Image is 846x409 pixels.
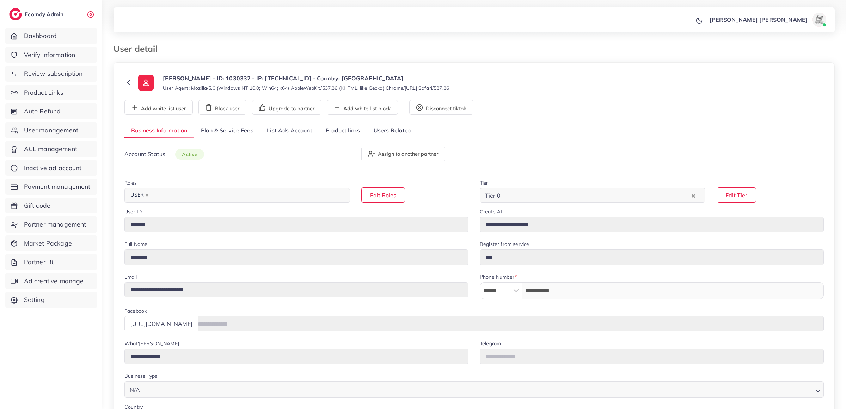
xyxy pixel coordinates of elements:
[124,100,193,115] button: Add white list user
[24,201,50,210] span: Gift code
[24,144,77,154] span: ACL management
[480,188,705,203] div: Search for option
[138,75,154,91] img: ic-user-info.36bf1079.svg
[9,8,22,20] img: logo
[124,241,147,248] label: Full Name
[5,216,97,233] a: Partner management
[124,308,147,315] label: Facebook
[163,85,449,92] small: User Agent: Mozilla/5.0 (Windows NT 10.0; Win64; x64) AppleWebKit/537.36 (KHTML, like Gecko) Chro...
[5,292,97,308] a: Setting
[145,193,149,197] button: Deselect USER
[124,381,824,398] div: Search for option
[24,258,56,267] span: Partner BC
[367,123,418,138] a: Users Related
[24,88,63,97] span: Product Links
[5,28,97,44] a: Dashboard
[252,100,321,115] button: Upgrade to partner
[175,149,204,160] span: active
[812,13,826,27] img: avatar
[153,190,341,201] input: Search for option
[480,208,502,215] label: Create At
[124,150,204,159] p: Account Status:
[260,123,319,138] a: List Ads Account
[5,254,97,270] a: Partner BC
[717,187,756,203] button: Edit Tier
[127,190,152,200] span: USER
[124,340,179,347] label: What'[PERSON_NAME]
[361,147,445,161] button: Assign to another partner
[5,103,97,119] a: Auto Refund
[124,179,137,186] label: Roles
[24,239,72,248] span: Market Package
[706,13,829,27] a: [PERSON_NAME] [PERSON_NAME]avatar
[5,47,97,63] a: Verify information
[124,188,350,203] div: Search for option
[319,123,367,138] a: Product links
[24,31,57,41] span: Dashboard
[24,50,75,60] span: Verify information
[124,372,158,379] label: Business Type
[24,69,83,78] span: Review subscription
[5,122,97,138] a: User management
[24,107,61,116] span: Auto Refund
[361,187,405,203] button: Edit Roles
[5,235,97,252] a: Market Package
[5,85,97,101] a: Product Links
[124,208,142,215] label: User ID
[5,273,97,289] a: Ad creative management
[194,123,260,138] a: Plan & Service Fees
[503,190,690,201] input: Search for option
[24,163,82,173] span: Inactive ad account
[692,191,695,199] button: Clear Selected
[5,66,97,82] a: Review subscription
[480,273,517,280] label: Phone Number
[24,126,78,135] span: User management
[25,11,65,18] h2: Ecomdy Admin
[327,100,398,115] button: Add white list block
[114,44,163,54] h3: User detail
[163,74,449,82] p: [PERSON_NAME] - ID: 1030332 - IP: [TECHNICAL_ID] - Country: [GEOGRAPHIC_DATA]
[484,190,502,201] span: Tier 0
[24,220,86,229] span: Partner management
[142,383,813,395] input: Search for option
[9,8,65,20] a: logoEcomdy Admin
[124,316,198,331] div: [URL][DOMAIN_NAME]
[710,16,808,24] p: [PERSON_NAME] [PERSON_NAME]
[128,385,141,395] span: N/A
[480,179,488,186] label: Tier
[5,198,97,214] a: Gift code
[24,182,91,191] span: Payment management
[480,340,501,347] label: Telegram
[5,160,97,176] a: Inactive ad account
[409,100,473,115] button: Disconnect tiktok
[5,141,97,157] a: ACL management
[24,295,45,304] span: Setting
[124,123,194,138] a: Business Information
[24,277,92,286] span: Ad creative management
[124,273,137,280] label: Email
[5,179,97,195] a: Payment management
[198,100,246,115] button: Block user
[480,241,529,248] label: Register from service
